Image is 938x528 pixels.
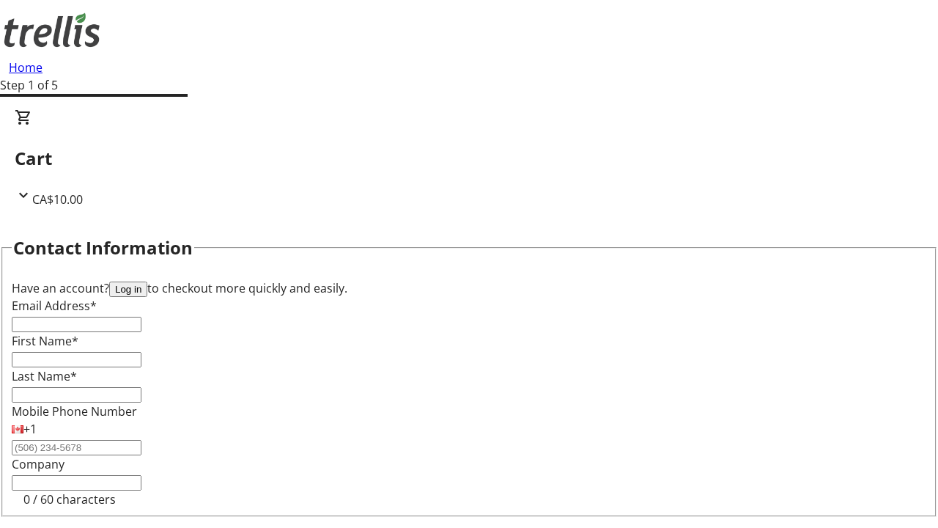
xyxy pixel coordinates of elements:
label: Email Address* [12,298,97,314]
input: (506) 234-5678 [12,440,141,455]
label: First Name* [12,333,78,349]
h2: Cart [15,145,923,172]
div: Have an account? to checkout more quickly and easily. [12,279,926,297]
div: CartCA$10.00 [15,109,923,208]
label: Last Name* [12,368,77,384]
label: Mobile Phone Number [12,403,137,419]
label: Company [12,456,64,472]
h2: Contact Information [13,235,193,261]
tr-character-limit: 0 / 60 characters [23,491,116,507]
span: CA$10.00 [32,191,83,208]
button: Log in [109,282,147,297]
